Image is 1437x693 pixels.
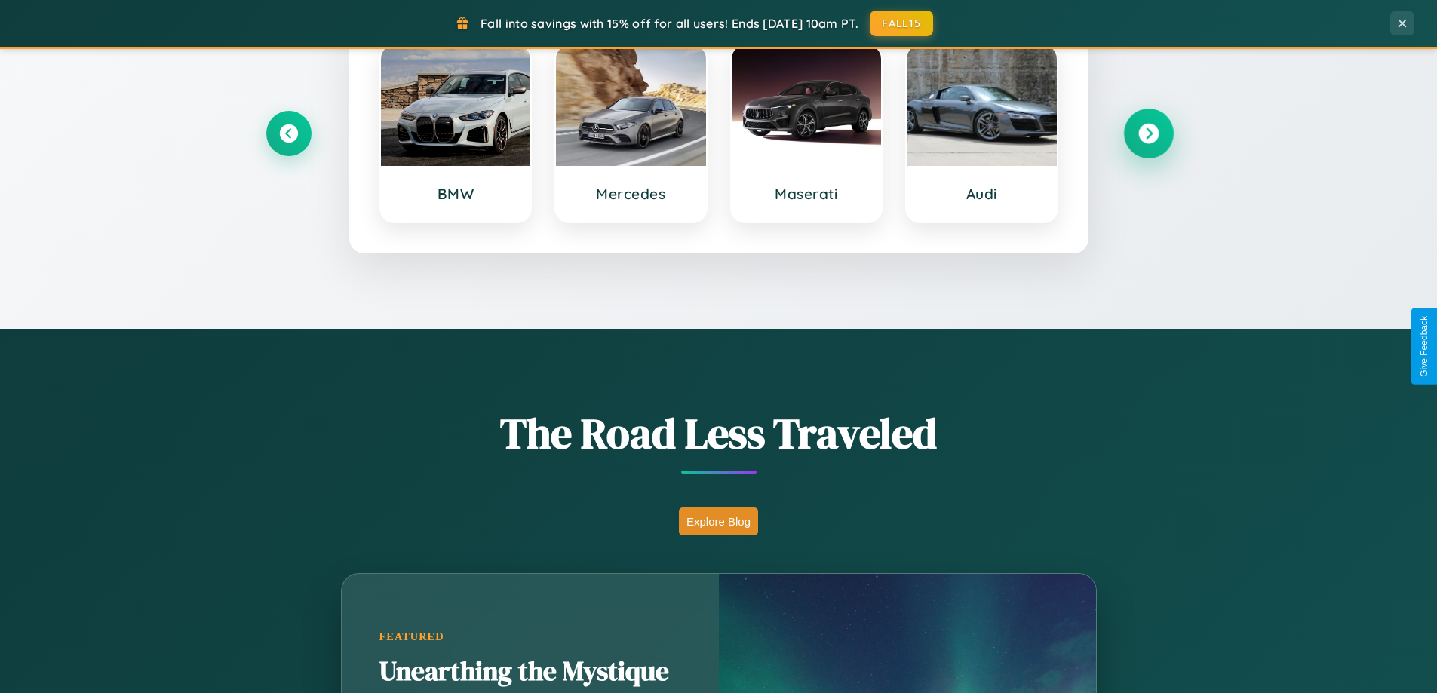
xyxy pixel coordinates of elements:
[679,507,758,535] button: Explore Blog
[481,16,858,31] span: Fall into savings with 15% off for all users! Ends [DATE] 10am PT.
[379,630,681,643] div: Featured
[266,404,1171,462] h1: The Road Less Traveled
[922,185,1042,203] h3: Audi
[1419,316,1429,377] div: Give Feedback
[571,185,691,203] h3: Mercedes
[396,185,516,203] h3: BMW
[870,11,933,36] button: FALL15
[747,185,867,203] h3: Maserati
